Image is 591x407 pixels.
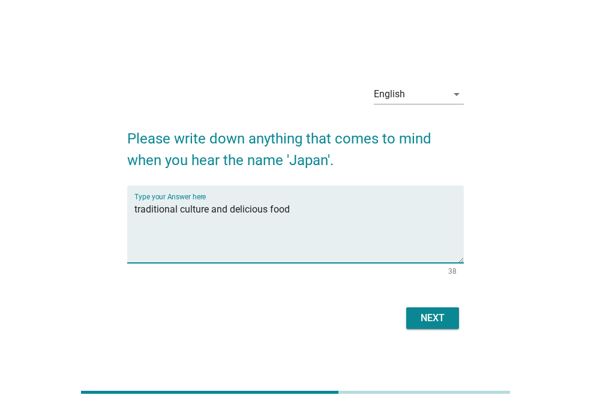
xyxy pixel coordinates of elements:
div: English [374,89,405,100]
textarea: Type your Answer here [134,200,464,263]
i: arrow_drop_down [449,87,464,101]
div: 38 [448,268,457,275]
h2: Please write down anything that comes to mind when you hear the name 'Japan'. [127,116,464,171]
button: Next [406,307,459,329]
div: Next [416,311,449,325]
